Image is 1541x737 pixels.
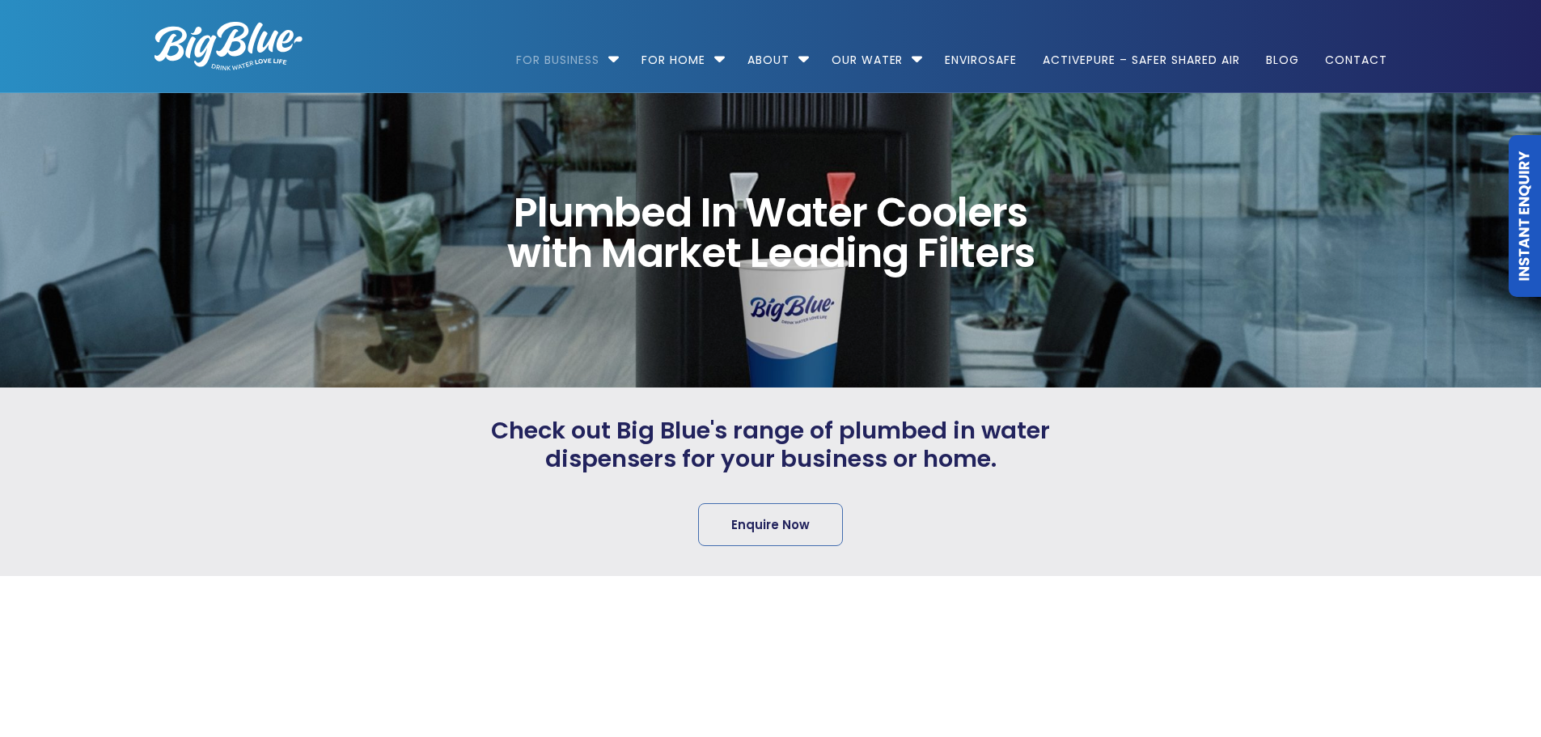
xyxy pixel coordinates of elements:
span: Check out Big Blue's range of plumbed in water dispensers for your business or home. [470,417,1072,473]
a: Enquire Now [698,503,843,546]
img: logo [155,22,303,70]
a: Instant Enquiry [1509,135,1541,297]
span: Plumbed In Water Coolers with Market Leading Filters [477,193,1065,273]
